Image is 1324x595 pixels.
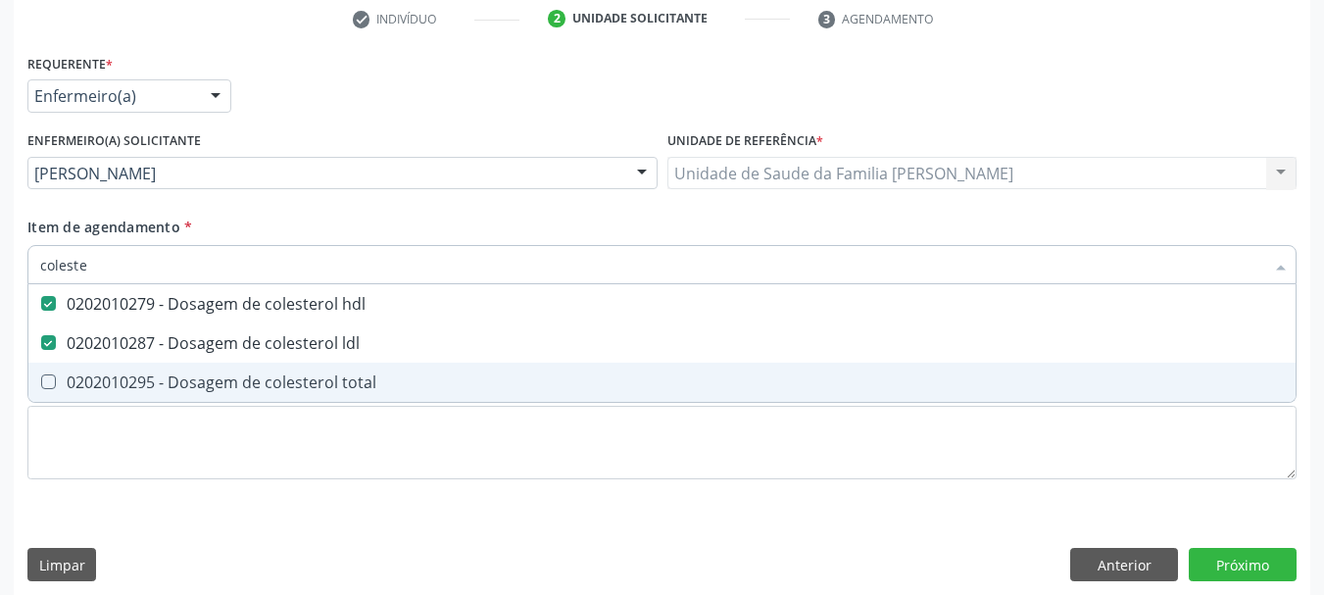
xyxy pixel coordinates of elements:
label: Requerente [27,49,113,79]
span: Enfermeiro(a) [34,86,191,106]
button: Próximo [1189,548,1297,581]
button: Anterior [1070,548,1178,581]
label: Enfermeiro(a) solicitante [27,126,201,157]
div: Unidade solicitante [572,10,708,27]
input: Buscar por procedimentos [40,245,1264,284]
span: Item de agendamento [27,218,180,236]
span: [PERSON_NAME] [34,164,617,183]
div: 0202010287 - Dosagem de colesterol ldl [40,335,1284,351]
div: 0202010279 - Dosagem de colesterol hdl [40,296,1284,312]
div: 2 [548,10,565,27]
label: Unidade de referência [667,126,823,157]
div: 0202010295 - Dosagem de colesterol total [40,374,1284,390]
